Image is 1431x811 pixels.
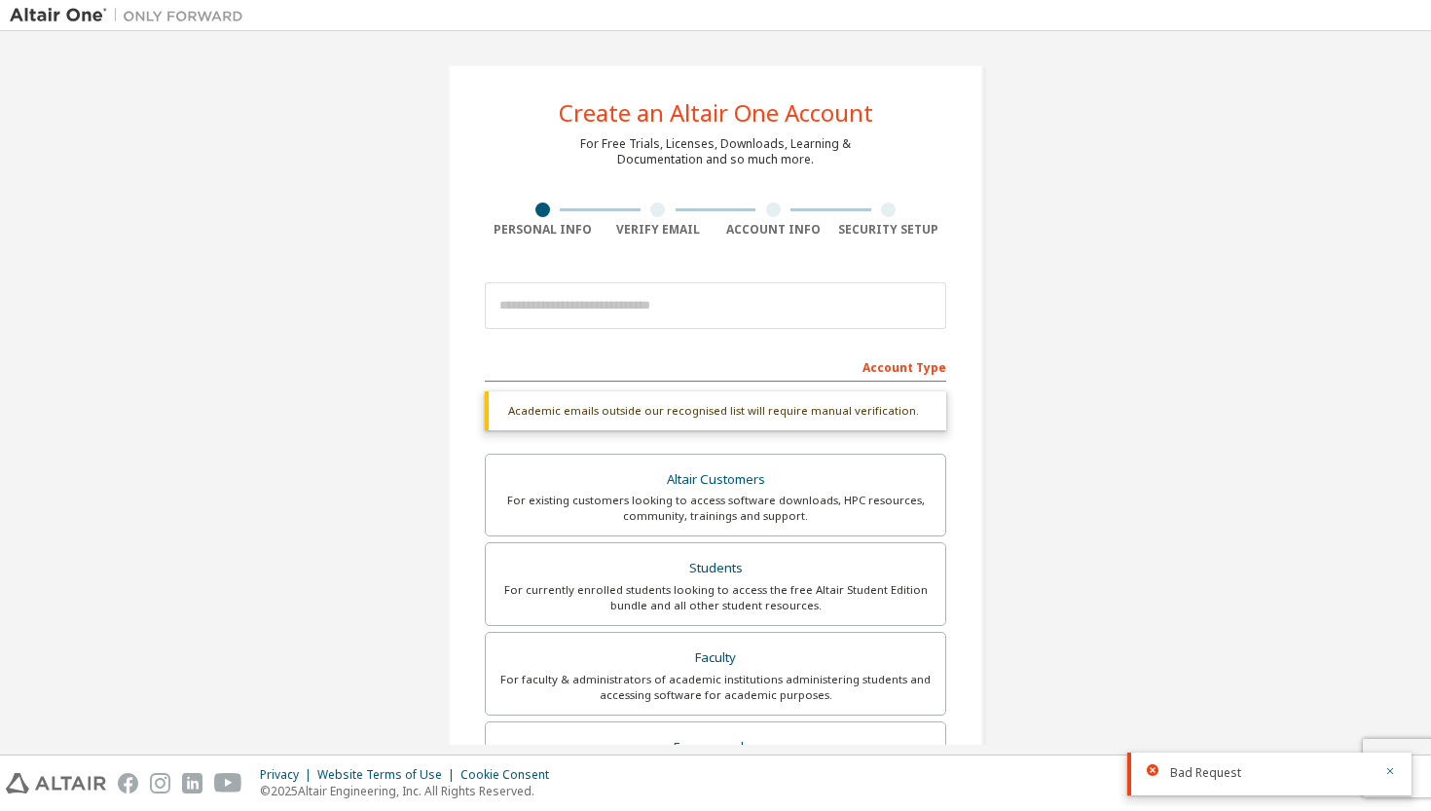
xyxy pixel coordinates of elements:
[831,222,947,238] div: Security Setup
[1170,765,1241,781] span: Bad Request
[6,773,106,793] img: altair_logo.svg
[150,773,170,793] img: instagram.svg
[497,582,934,613] div: For currently enrolled students looking to access the free Altair Student Edition bundle and all ...
[182,773,202,793] img: linkedin.svg
[497,645,934,672] div: Faculty
[559,101,873,125] div: Create an Altair One Account
[260,783,561,799] p: © 2025 Altair Engineering, Inc. All Rights Reserved.
[260,767,317,783] div: Privacy
[485,222,601,238] div: Personal Info
[497,555,934,582] div: Students
[580,136,851,167] div: For Free Trials, Licenses, Downloads, Learning & Documentation and so much more.
[118,773,138,793] img: facebook.svg
[317,767,460,783] div: Website Terms of Use
[497,672,934,703] div: For faculty & administrators of academic institutions administering students and accessing softwa...
[214,773,242,793] img: youtube.svg
[460,767,561,783] div: Cookie Consent
[497,734,934,761] div: Everyone else
[601,222,716,238] div: Verify Email
[485,350,946,382] div: Account Type
[10,6,253,25] img: Altair One
[715,222,831,238] div: Account Info
[485,391,946,430] div: Academic emails outside our recognised list will require manual verification.
[497,493,934,524] div: For existing customers looking to access software downloads, HPC resources, community, trainings ...
[497,466,934,494] div: Altair Customers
